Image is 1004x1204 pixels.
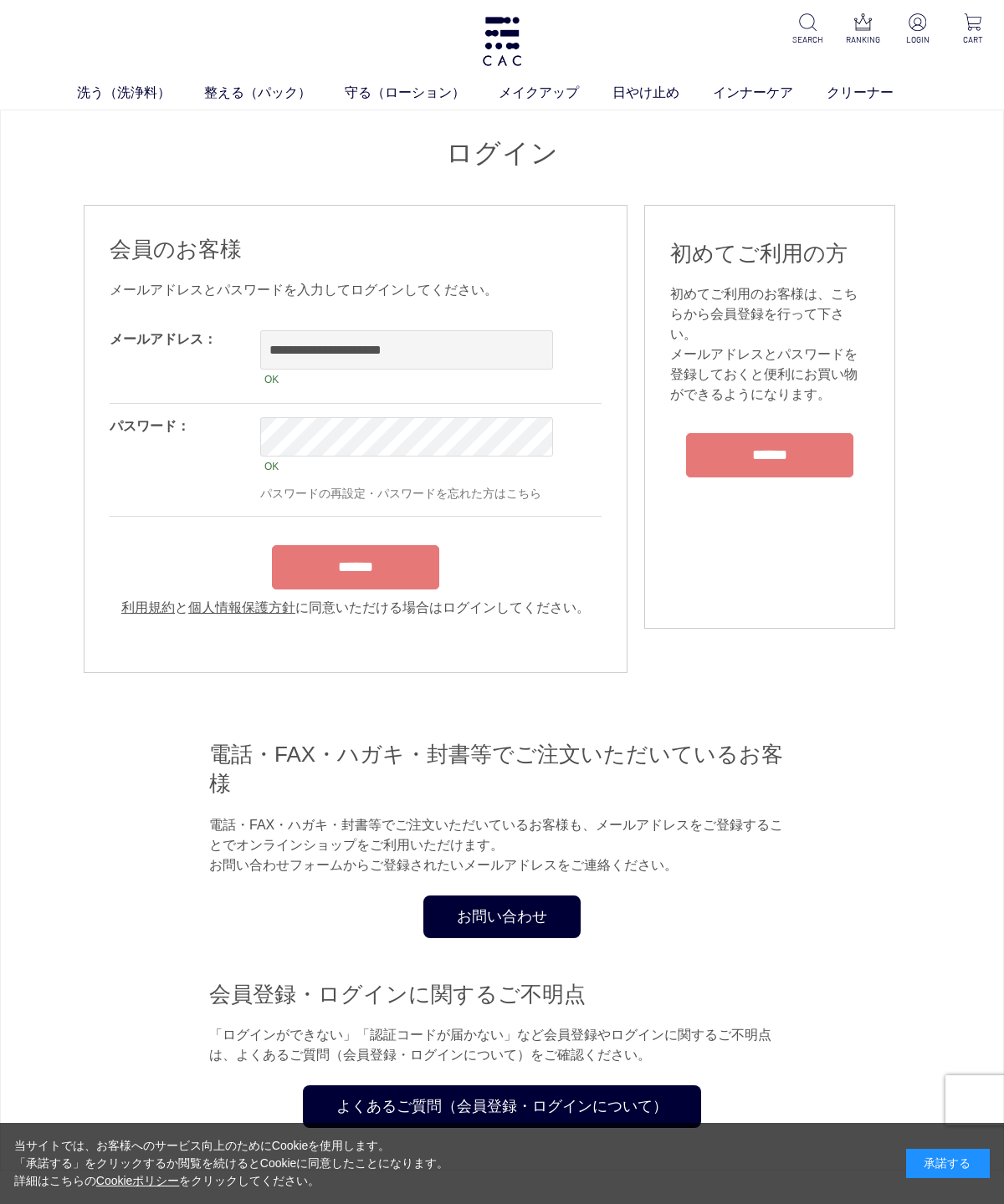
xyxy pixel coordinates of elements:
[110,598,602,618] div: と に同意いただける場合はログインしてください。
[260,457,553,477] div: OK
[96,1174,180,1187] a: Cookieポリシー
[900,33,935,46] p: LOGIN
[209,1025,795,1065] p: 「ログインができない」「認証コードが届かない」など会員登録やログインに関するご不明点は、よくあるご質問（会員登録・ログインについて）をご確認ください。
[110,280,602,300] div: メールアドレスとパスワードを入力してログインしてください。
[790,33,825,46] p: SEARCH
[260,487,541,500] a: パスワードの再設定・パスワードを忘れた方はこちら
[110,237,242,262] span: 会員のお客様
[670,241,848,266] span: 初めてご利用の方
[110,332,217,346] label: メールアドレス：
[900,13,935,46] a: LOGIN
[14,1137,449,1190] div: 当サイトでは、お客様へのサービス向上のためにCookieを使用します。 「承諾する」をクリックするか閲覧を続けるとCookieに同意したことになります。 詳細はこちらの をクリックしてください。
[790,13,825,46] a: SEARCH
[345,83,499,103] a: 守る（ローション）
[77,83,204,103] a: 洗う（洗浄料）
[209,980,795,1009] h2: 会員登録・ログインに関するご不明点
[121,600,175,615] a: 利用規約
[499,83,612,103] a: メイクアップ
[845,13,880,46] a: RANKING
[209,815,795,875] p: 電話・FAX・ハガキ・封書等でご注文いただいているお客様も、メールアドレスをご登録することでオンラインショップをご利用いただけます。 お問い合わせフォームからご登録されたいメールアドレスをご連絡...
[906,1149,990,1178] div: 承諾する
[84,135,920,171] h1: ログイン
[423,895,581,938] a: お問い合わせ
[670,284,869,405] div: 初めてご利用のお客様は、こちらから会員登録を行って下さい。 メールアドレスとパスワードを登録しておくと便利にお買い物ができるようになります。
[713,83,827,103] a: インナーケア
[188,600,295,615] a: 個人情報保護方針
[827,83,927,103] a: クリーナー
[260,370,553,390] div: OK
[209,740,795,798] h2: 電話・FAX・ハガキ・封書等でご注文いただいているお客様
[204,83,345,103] a: 整える（パック）
[110,419,190,433] label: パスワード：
[303,1085,701,1128] a: よくあるご質問（会員登録・ログインについて）
[845,33,880,46] p: RANKING
[612,83,713,103] a: 日やけ止め
[480,17,524,66] img: logo
[955,33,991,46] p: CART
[955,13,991,46] a: CART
